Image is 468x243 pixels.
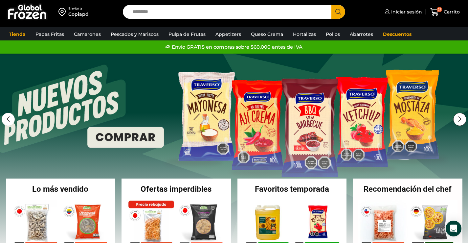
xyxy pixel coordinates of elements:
a: Iniciar sesión [383,5,422,18]
a: Appetizers [212,28,244,40]
a: Pollos [323,28,343,40]
a: Camarones [71,28,104,40]
a: Queso Crema [248,28,286,40]
div: Next slide [453,113,466,126]
a: Pulpa de Frutas [165,28,209,40]
h2: Recomendación del chef [353,185,462,193]
h2: Favoritos temporada [237,185,347,193]
span: 21 [437,7,442,12]
button: Search button [331,5,345,19]
span: Iniciar sesión [390,9,422,15]
div: Previous slide [2,113,15,126]
a: 21 Carrito [429,4,461,20]
h2: Ofertas imperdibles [122,185,231,193]
span: Carrito [442,9,460,15]
div: Open Intercom Messenger [446,221,461,236]
a: Tienda [6,28,29,40]
div: Copiapó [68,11,88,17]
a: Abarrotes [346,28,376,40]
a: Hortalizas [290,28,319,40]
a: Pescados y Mariscos [107,28,162,40]
div: Enviar a [68,6,88,11]
img: address-field-icon.svg [58,6,68,17]
a: Papas Fritas [32,28,67,40]
a: Descuentos [380,28,415,40]
h2: Lo más vendido [6,185,115,193]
